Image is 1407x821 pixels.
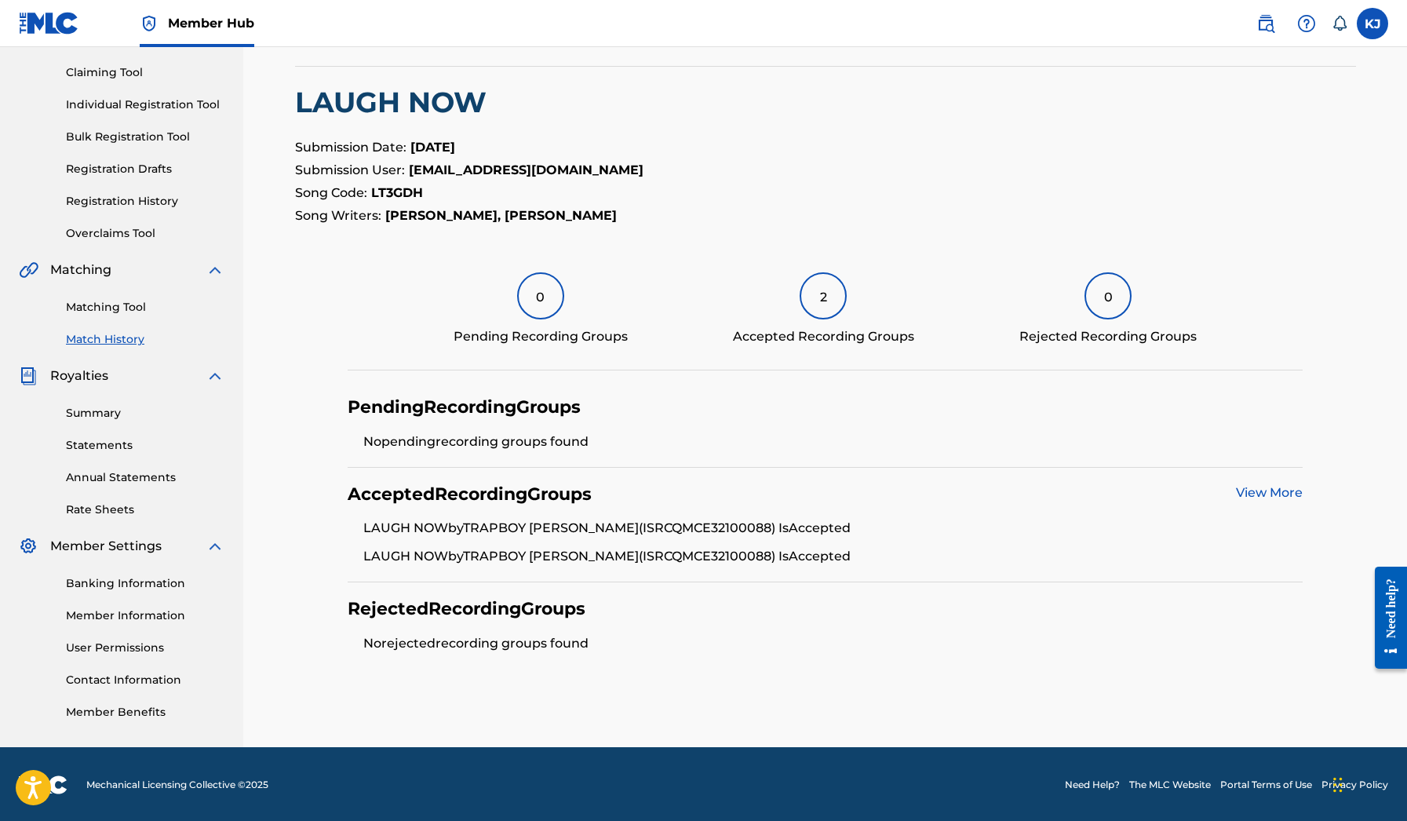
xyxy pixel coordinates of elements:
span: Song Code: [295,185,367,200]
a: Banking Information [66,575,224,592]
img: logo [19,775,67,794]
span: Song Writers: [295,208,381,223]
span: Member Hub [168,14,254,32]
a: Public Search [1250,8,1281,39]
span: Royalties [50,367,108,385]
li: LAUGH NOW by TRAPBOY [PERSON_NAME] (ISRC QMCE32100088 ) Is Accepted [363,519,1303,547]
div: 0 [517,272,564,319]
img: expand [206,367,224,385]
h2: LAUGH NOW [295,85,1356,120]
a: Member Information [66,608,224,624]
img: Top Rightsholder [140,14,159,33]
a: Overclaims Tool [66,225,224,242]
span: Submission Date: [295,140,406,155]
a: Matching Tool [66,299,224,316]
h4: Rejected Recording Groups [348,598,585,620]
strong: [EMAIL_ADDRESS][DOMAIN_NAME] [409,162,643,177]
img: help [1297,14,1316,33]
div: Help [1291,8,1322,39]
img: MLC Logo [19,12,79,35]
a: Summary [66,405,224,421]
span: Submission User: [295,162,405,177]
img: Matching [19,261,38,279]
div: Accepted Recording Groups [733,327,914,346]
a: Contact Information [66,672,224,688]
strong: [DATE] [410,140,455,155]
h4: Accepted Recording Groups [348,483,592,505]
a: Statements [66,437,224,454]
a: Claiming Tool [66,64,224,81]
img: search [1256,14,1275,33]
img: Member Settings [19,537,38,556]
div: Rejected Recording Groups [1019,327,1197,346]
a: Member Benefits [66,704,224,721]
div: 2 [800,272,847,319]
div: Notifications [1332,16,1347,31]
a: Match History [66,331,224,348]
a: Registration Drafts [66,161,224,177]
img: expand [206,261,224,279]
iframe: Chat Widget [1329,746,1407,821]
a: Portal Terms of Use [1220,778,1312,792]
a: User Permissions [66,640,224,656]
div: User Menu [1357,8,1388,39]
span: Member Settings [50,537,162,556]
a: Bulk Registration Tool [66,129,224,145]
li: LAUGH NOW by TRAPBOY [PERSON_NAME] (ISRC QMCE32100088 ) Is Accepted [363,547,1303,566]
a: Privacy Policy [1321,778,1388,792]
img: Royalties [19,367,38,385]
span: Mechanical Licensing Collective © 2025 [86,778,268,792]
li: No rejected recording groups found [363,634,1303,653]
a: Registration History [66,193,224,210]
span: Matching [50,261,111,279]
a: Annual Statements [66,469,224,486]
div: Drag [1333,761,1343,808]
li: No pending recording groups found [363,432,1303,451]
a: View More [1236,485,1303,500]
iframe: Resource Center [1363,553,1407,682]
a: Rate Sheets [66,502,224,518]
strong: LT3GDH [371,185,423,200]
strong: [PERSON_NAME], [PERSON_NAME] [385,208,617,223]
a: Individual Registration Tool [66,97,224,113]
div: 0 [1084,272,1132,319]
div: Pending Recording Groups [454,327,628,346]
a: Need Help? [1065,778,1120,792]
a: The MLC Website [1129,778,1211,792]
img: expand [206,537,224,556]
h4: Pending Recording Groups [348,396,581,418]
